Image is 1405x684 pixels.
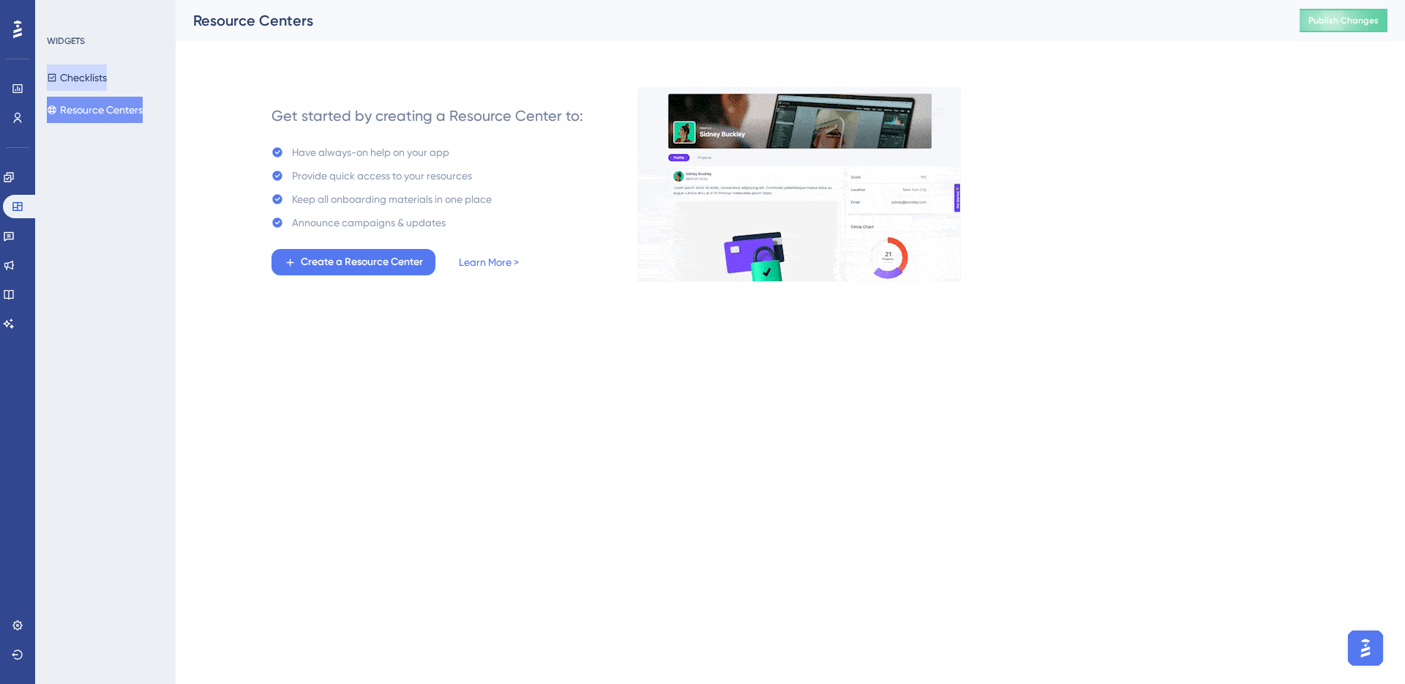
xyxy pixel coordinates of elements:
a: Learn More > [459,253,519,271]
span: Publish Changes [1308,15,1379,26]
div: Have always-on help on your app [292,144,449,161]
button: Publish Changes [1300,9,1387,32]
span: Create a Resource Center [301,253,423,271]
button: Create a Resource Center [271,249,435,275]
div: WIDGETS [47,35,85,47]
img: 0356d1974f90e2cc51a660023af54dec.gif [637,87,961,282]
button: Resource Centers [47,97,143,123]
div: Get started by creating a Resource Center to: [271,105,583,126]
div: Announce campaigns & updates [292,214,446,231]
iframe: UserGuiding AI Assistant Launcher [1344,626,1387,670]
div: Provide quick access to your resources [292,167,472,185]
button: Checklists [47,64,107,91]
div: Keep all onboarding materials in one place [292,190,492,208]
div: Resource Centers [193,10,1263,31]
